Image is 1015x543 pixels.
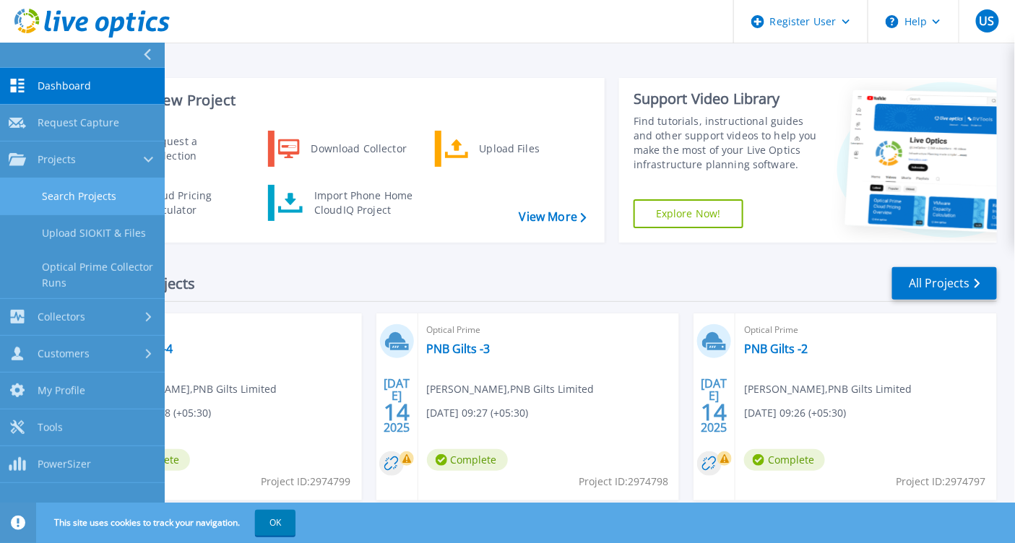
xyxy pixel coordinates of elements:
[980,15,995,27] span: US
[427,381,595,397] span: [PERSON_NAME] , PNB Gilts Limited
[103,92,586,108] h3: Start a New Project
[519,210,587,224] a: View More
[255,510,295,536] button: OK
[102,131,250,167] a: Request a Collection
[38,384,85,397] span: My Profile
[427,449,508,471] span: Complete
[634,90,822,108] div: Support Video Library
[38,421,63,434] span: Tools
[744,342,808,356] a: PNB Gilts -2
[427,405,529,421] span: [DATE] 09:27 (+05:30)
[38,116,119,129] span: Request Capture
[579,474,668,490] span: Project ID: 2974798
[38,458,91,471] span: PowerSizer
[38,310,85,323] span: Collectors
[427,342,491,356] a: PNB Gilts -3
[268,131,416,167] a: Download Collector
[141,134,246,163] div: Request a Collection
[40,510,295,536] span: This site uses cookies to track your navigation.
[38,347,90,360] span: Customers
[304,134,413,163] div: Download Collector
[744,449,825,471] span: Complete
[435,131,583,167] a: Upload Files
[701,379,728,432] div: [DATE] 2025
[109,322,353,338] span: Optical Prime
[701,406,727,418] span: 14
[102,185,250,221] a: Cloud Pricing Calculator
[139,188,246,217] div: Cloud Pricing Calculator
[897,474,986,490] span: Project ID: 2974797
[892,267,997,300] a: All Projects
[383,379,410,432] div: [DATE] 2025
[109,342,173,356] a: PNB Gilts -4
[384,406,410,418] span: 14
[472,134,579,163] div: Upload Files
[744,381,912,397] span: [PERSON_NAME] , PNB Gilts Limited
[744,405,846,421] span: [DATE] 09:26 (+05:30)
[634,114,822,172] div: Find tutorials, instructional guides and other support videos to help you make the most of your L...
[427,322,671,338] span: Optical Prime
[109,381,277,397] span: [PERSON_NAME] , PNB Gilts Limited
[307,188,420,217] div: Import Phone Home CloudIQ Project
[38,79,91,92] span: Dashboard
[262,474,351,490] span: Project ID: 2974799
[38,153,76,166] span: Projects
[634,199,743,228] a: Explore Now!
[744,322,988,338] span: Optical Prime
